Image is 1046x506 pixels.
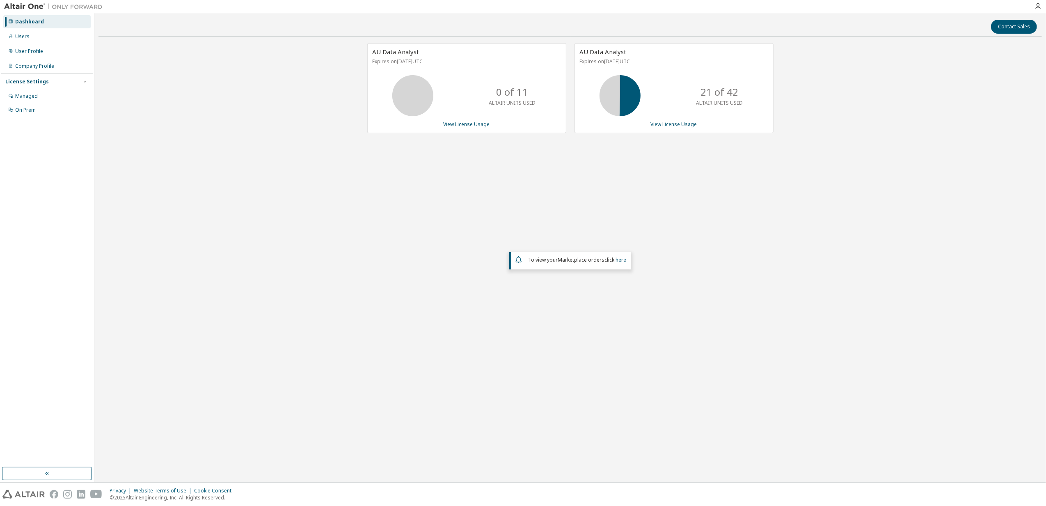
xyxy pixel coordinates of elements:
[373,58,559,65] p: Expires on [DATE] UTC
[616,256,626,263] a: here
[77,490,85,499] img: linkedin.svg
[15,33,30,40] div: Users
[4,2,107,11] img: Altair One
[15,93,38,99] div: Managed
[15,48,43,55] div: User Profile
[991,20,1037,34] button: Contact Sales
[580,48,627,56] span: AU Data Analyst
[700,85,738,99] p: 21 of 42
[63,490,72,499] img: instagram.svg
[558,256,604,263] em: Marketplace orders
[134,488,194,494] div: Website Terms of Use
[90,490,102,499] img: youtube.svg
[50,490,58,499] img: facebook.svg
[194,488,236,494] div: Cookie Consent
[496,85,528,99] p: 0 of 11
[110,488,134,494] div: Privacy
[528,256,626,263] span: To view your click
[5,78,49,85] div: License Settings
[2,490,45,499] img: altair_logo.svg
[696,99,743,106] p: ALTAIR UNITS USED
[444,121,490,128] a: View License Usage
[489,99,536,106] p: ALTAIR UNITS USED
[15,107,36,113] div: On Prem
[110,494,236,501] p: © 2025 Altair Engineering, Inc. All Rights Reserved.
[651,121,697,128] a: View License Usage
[15,18,44,25] div: Dashboard
[580,58,766,65] p: Expires on [DATE] UTC
[15,63,54,69] div: Company Profile
[373,48,419,56] span: AU Data Analyst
